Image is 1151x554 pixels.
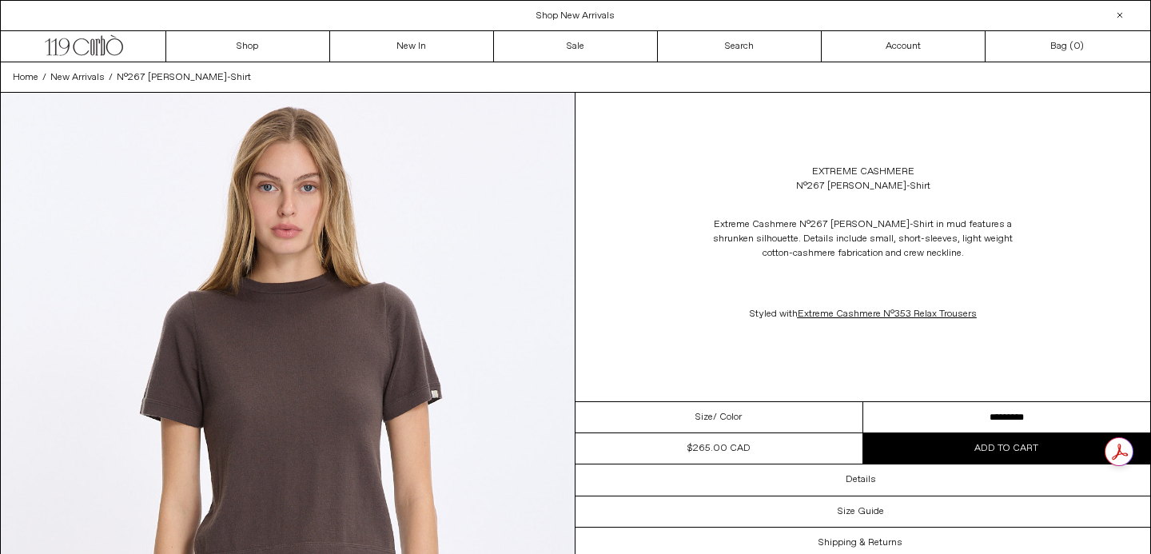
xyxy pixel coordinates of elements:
[695,410,713,424] span: Size
[1073,39,1084,54] span: )
[50,71,105,84] span: New Arrivals
[796,179,930,193] div: N°267 [PERSON_NAME]-Shirt
[330,31,494,62] a: New In
[1073,40,1080,53] span: 0
[117,70,251,85] a: N°267 [PERSON_NAME]-Shirt
[494,31,658,62] a: Sale
[687,441,751,456] div: $265.00 CAD
[42,70,46,85] span: /
[536,10,615,22] a: Shop New Arrivals
[818,537,902,548] h3: Shipping & Returns
[798,308,977,321] a: Extreme Cashmere N°353 Relax Trousers
[109,70,113,85] span: /
[812,165,914,179] a: Extreme Cashmere
[13,71,38,84] span: Home
[822,31,986,62] a: Account
[166,31,330,62] a: Shop
[750,308,977,321] span: Styled with
[117,71,251,84] span: N°267 [PERSON_NAME]-Shirt
[50,70,105,85] a: New Arrivals
[846,474,876,485] h3: Details
[13,70,38,85] a: Home
[986,31,1149,62] a: Bag ()
[713,410,742,424] span: / Color
[713,218,1013,260] span: Extreme Cashmere N°267 [PERSON_NAME]-Shirt in mud features a shrunken silhouette. Details include...
[863,433,1151,464] button: Add to cart
[838,506,884,517] h3: Size Guide
[658,31,822,62] a: Search
[974,442,1038,455] span: Add to cart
